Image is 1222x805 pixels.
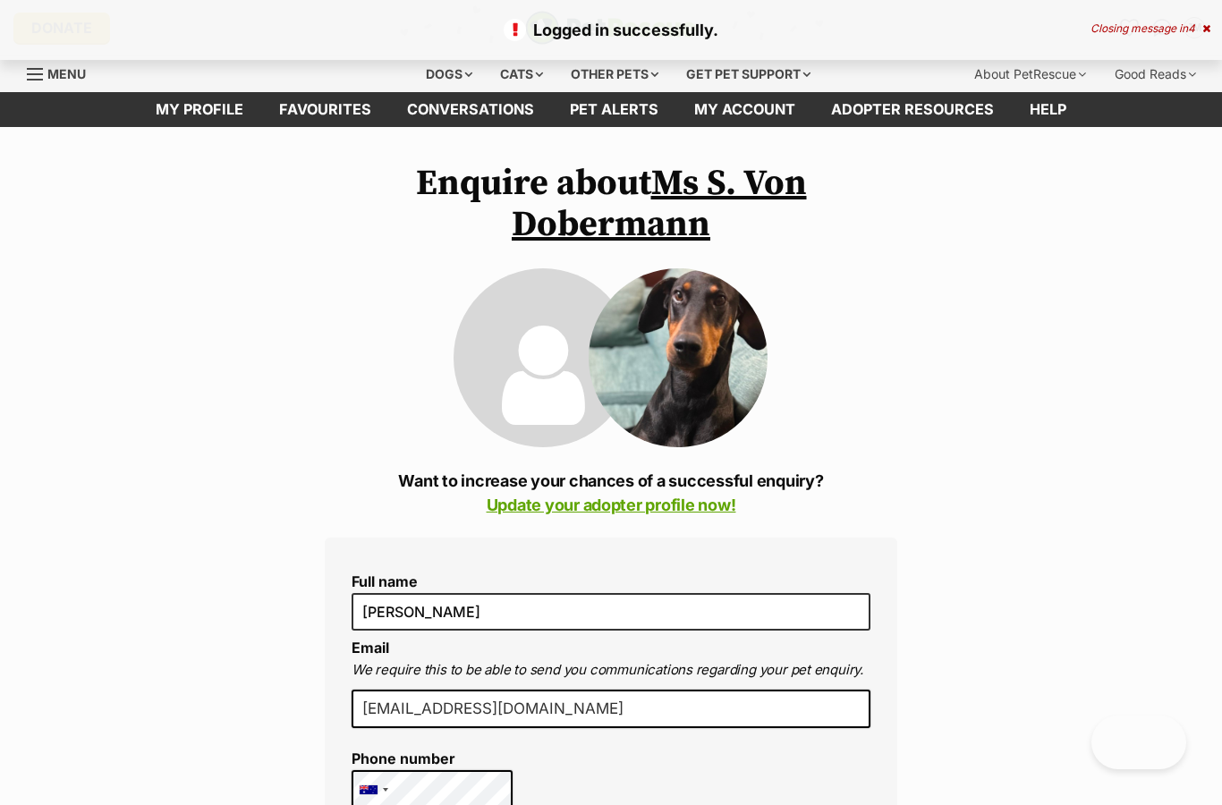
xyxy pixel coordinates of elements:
[352,660,870,681] p: We require this to be able to send you communications regarding your pet enquiry.
[558,56,671,92] div: Other pets
[352,593,870,631] input: E.g. Jimmy Chew
[962,56,1099,92] div: About PetRescue
[488,56,556,92] div: Cats
[352,639,389,657] label: Email
[674,56,823,92] div: Get pet support
[325,469,897,517] p: Want to increase your chances of a successful enquiry?
[389,92,552,127] a: conversations
[1102,56,1209,92] div: Good Reads
[1091,716,1186,769] iframe: Help Scout Beacon - Open
[552,92,676,127] a: Pet alerts
[813,92,1012,127] a: Adopter resources
[27,56,98,89] a: Menu
[47,66,86,81] span: Menu
[487,496,736,514] a: Update your adopter profile now!
[1012,92,1084,127] a: Help
[589,268,768,447] img: Ms S. Von Dobermann
[413,56,485,92] div: Dogs
[352,573,870,589] label: Full name
[138,92,261,127] a: My profile
[352,750,513,767] label: Phone number
[512,161,807,247] a: Ms S. Von Dobermann
[676,92,813,127] a: My account
[325,163,897,245] h1: Enquire about
[261,92,389,127] a: Favourites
